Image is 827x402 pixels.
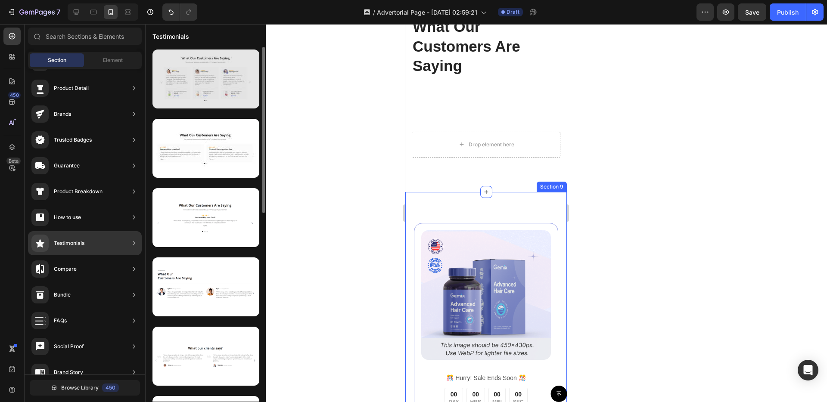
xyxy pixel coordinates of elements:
iframe: Design area [405,24,567,402]
div: Publish [777,8,799,17]
span: Advertorial Page - [DATE] 02:59:21 [377,8,477,17]
span: Draft [507,8,519,16]
span: Save [745,9,759,16]
div: Brand Story [54,368,83,377]
button: Browse Library450 [30,380,140,396]
div: Testimonials [54,239,84,247]
p: ️🎊 Hurry! Sale Ends Soon ️🎊 [17,349,145,359]
div: FAQs [54,316,67,325]
span: Element [103,56,123,64]
div: Social Proof [54,342,84,351]
div: 450 [102,383,119,392]
button: Save [738,3,766,21]
div: Guarantee [54,161,80,170]
div: Section 9 [133,159,160,167]
div: Brands [54,110,71,118]
div: How to use [54,213,81,222]
div: Compare [54,265,77,273]
span: Section [48,56,66,64]
div: Bundle [54,291,71,299]
div: Open Intercom Messenger [798,360,818,380]
div: Trusted Badges [54,136,92,144]
span: / [373,8,375,17]
div: 450 [8,92,21,99]
div: Product Detail [54,84,89,93]
div: Undo/Redo [162,3,197,21]
input: Search Sections & Elements [28,28,142,45]
div: Drop element here [63,117,109,124]
button: 7 [3,3,64,21]
div: Beta [6,158,21,164]
button: Publish [770,3,806,21]
img: gempages_581754196080984844-50d6b533-ddf9-49ed-a4c0-f5e2c33c2e19.png [16,206,146,336]
div: Product Breakdown [54,187,103,196]
p: 7 [56,7,60,17]
span: Browse Library [61,384,99,392]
